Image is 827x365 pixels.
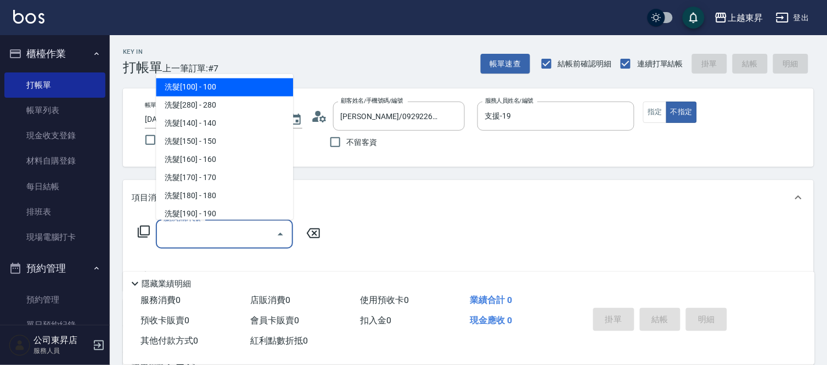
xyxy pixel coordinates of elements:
[156,97,293,115] span: 洗髮[280] - 280
[772,8,814,28] button: 登出
[4,123,105,148] a: 現金收支登錄
[13,10,44,24] img: Logo
[470,315,512,325] span: 現金應收 0
[4,199,105,224] a: 排班表
[728,11,763,25] div: 上越東昇
[4,224,105,250] a: 現場電腦打卡
[710,7,767,29] button: 上越東昇
[33,335,89,346] h5: 公司東昇店
[485,97,533,105] label: 服務人員姓名/編號
[4,98,105,123] a: 帳單列表
[156,133,293,151] span: 洗髮[150] - 150
[4,148,105,173] a: 材料自購登錄
[360,315,391,325] span: 扣入金 0
[347,137,378,148] span: 不留客資
[156,187,293,205] span: 洗髮[180] - 180
[4,174,105,199] a: 每日結帳
[162,61,219,75] span: 上一筆訂單:#7
[683,7,705,29] button: save
[140,335,198,346] span: 其他付款方式 0
[156,169,293,187] span: 洗髮[170] - 170
[4,287,105,312] a: 預約管理
[250,315,299,325] span: 會員卡販賣 0
[283,106,309,133] button: Choose date, selected date is 2025-09-06
[4,72,105,98] a: 打帳單
[123,180,814,215] div: 項目消費
[156,78,293,97] span: 洗髮[100] - 100
[643,102,667,123] button: 指定
[156,151,293,169] span: 洗髮[160] - 160
[123,60,162,75] h3: 打帳單
[341,97,403,105] label: 顧客姓名/手機號碼/編號
[140,315,189,325] span: 預收卡販賣 0
[250,295,290,305] span: 店販消費 0
[145,110,278,128] input: YYYY/MM/DD hh:mm
[666,102,697,123] button: 不指定
[272,226,289,243] button: Close
[156,205,293,223] span: 洗髮[190] - 190
[33,346,89,356] p: 服務人員
[470,295,512,305] span: 業績合計 0
[637,58,683,70] span: 連續打單結帳
[250,335,308,346] span: 紅利點數折抵 0
[142,278,191,290] p: 隱藏業績明細
[123,48,162,55] h2: Key In
[4,40,105,68] button: 櫃檯作業
[4,312,105,338] a: 單日預約紀錄
[4,254,105,283] button: 預約管理
[132,192,165,204] p: 項目消費
[140,295,181,305] span: 服務消費 0
[360,295,409,305] span: 使用預收卡 0
[9,334,31,356] img: Person
[481,54,530,74] button: 帳單速查
[156,115,293,133] span: 洗髮[140] - 140
[558,58,612,70] span: 結帳前確認明細
[145,101,168,109] label: 帳單日期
